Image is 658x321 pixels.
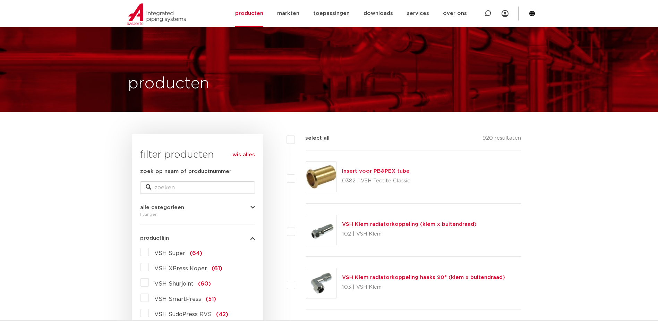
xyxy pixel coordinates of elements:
a: VSH Klem radiatorkoppeling (klem x buitendraad) [342,222,477,227]
img: Thumbnail for VSH Klem radiatorkoppeling (klem x buitendraad) [306,215,336,245]
span: (61) [212,266,222,271]
span: VSH SudoPress RVS [154,312,212,317]
span: VSH Super [154,250,185,256]
p: 102 | VSH Klem [342,229,477,240]
label: select all [295,134,330,142]
p: 920 resultaten [482,134,521,145]
a: wis alles [232,151,255,159]
span: VSH SmartPress [154,296,201,302]
h1: producten [128,73,210,95]
img: Thumbnail for Insert voor PB&PEX tube [306,162,336,192]
span: alle categorieën [140,205,184,210]
a: VSH Klem radiatorkoppeling haaks 90° (klem x buitendraad) [342,275,505,280]
img: Thumbnail for VSH Klem radiatorkoppeling haaks 90° (klem x buitendraad) [306,268,336,298]
span: (60) [198,281,211,287]
span: VSH Shurjoint [154,281,194,287]
div: fittingen [140,210,255,219]
span: VSH XPress Koper [154,266,207,271]
span: productlijn [140,236,169,241]
span: (64) [190,250,202,256]
span: (51) [206,296,216,302]
input: zoeken [140,181,255,194]
a: Insert voor PB&PEX tube [342,168,410,174]
h3: filter producten [140,148,255,162]
span: (42) [216,312,228,317]
label: zoek op naam of productnummer [140,167,231,176]
p: 0382 | VSH Tectite Classic [342,175,410,187]
p: 103 | VSH Klem [342,282,505,293]
button: alle categorieën [140,205,255,210]
button: productlijn [140,236,255,241]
